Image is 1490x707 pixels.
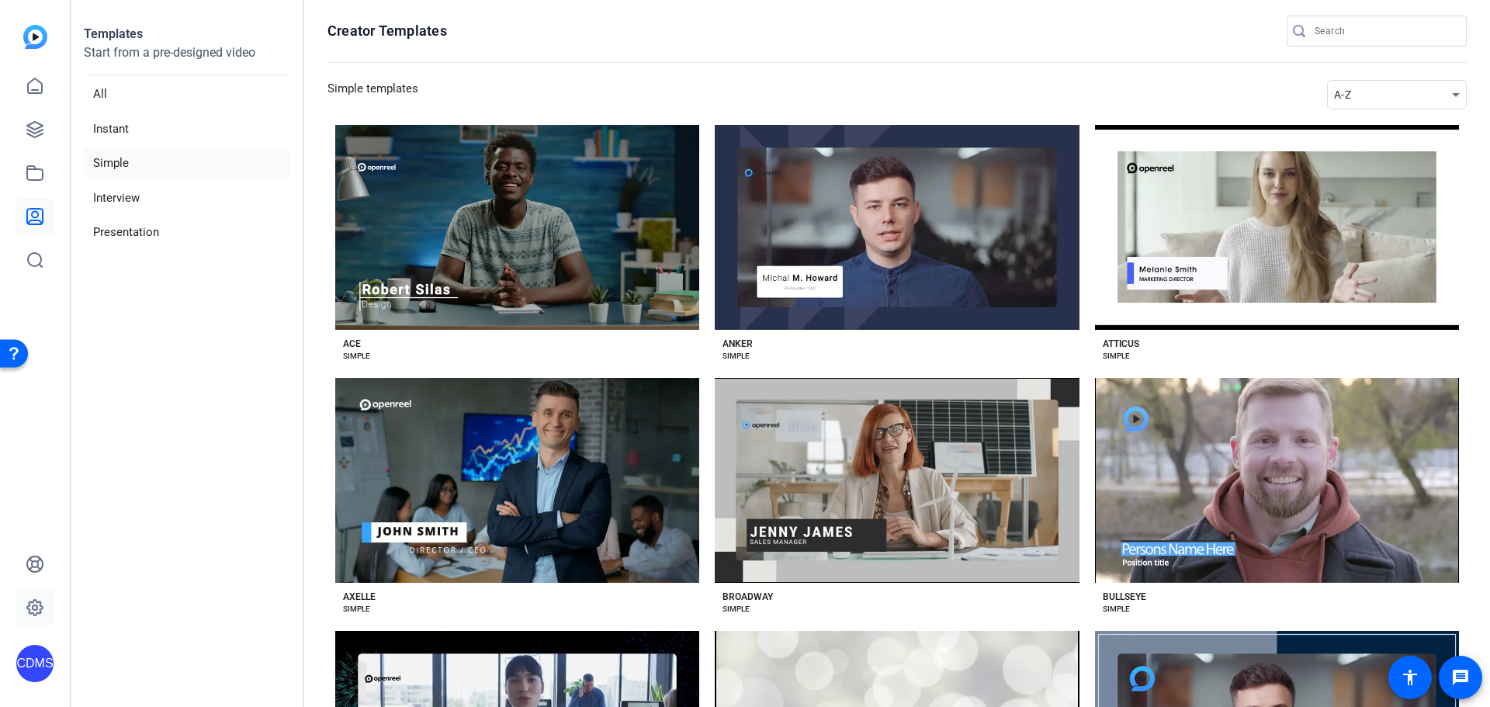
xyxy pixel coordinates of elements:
[335,378,699,583] button: Template image
[84,78,290,110] li: All
[722,603,750,615] div: SIMPLE
[84,217,290,248] li: Presentation
[722,350,750,362] div: SIMPLE
[16,645,54,682] div: CDMS
[1334,88,1351,101] span: A-Z
[1103,591,1146,603] div: BULLSEYE
[84,26,143,41] strong: Templates
[343,603,370,615] div: SIMPLE
[84,182,290,214] li: Interview
[343,591,376,603] div: AXELLE
[1103,350,1130,362] div: SIMPLE
[1315,22,1454,40] input: Search
[1095,125,1459,330] button: Template image
[327,80,418,109] h3: Simple templates
[335,125,699,330] button: Template image
[23,25,47,49] img: blue-gradient.svg
[715,378,1079,583] button: Template image
[722,591,773,603] div: BROADWAY
[84,147,290,179] li: Simple
[343,350,370,362] div: SIMPLE
[715,125,1079,330] button: Template image
[1103,338,1139,350] div: ATTICUS
[1095,378,1459,583] button: Template image
[84,113,290,145] li: Instant
[343,338,361,350] div: ACE
[1103,603,1130,615] div: SIMPLE
[722,338,753,350] div: ANKER
[84,43,290,75] p: Start from a pre-designed video
[1451,668,1470,687] mat-icon: message
[1401,668,1419,687] mat-icon: accessibility
[327,22,447,40] h1: Creator Templates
